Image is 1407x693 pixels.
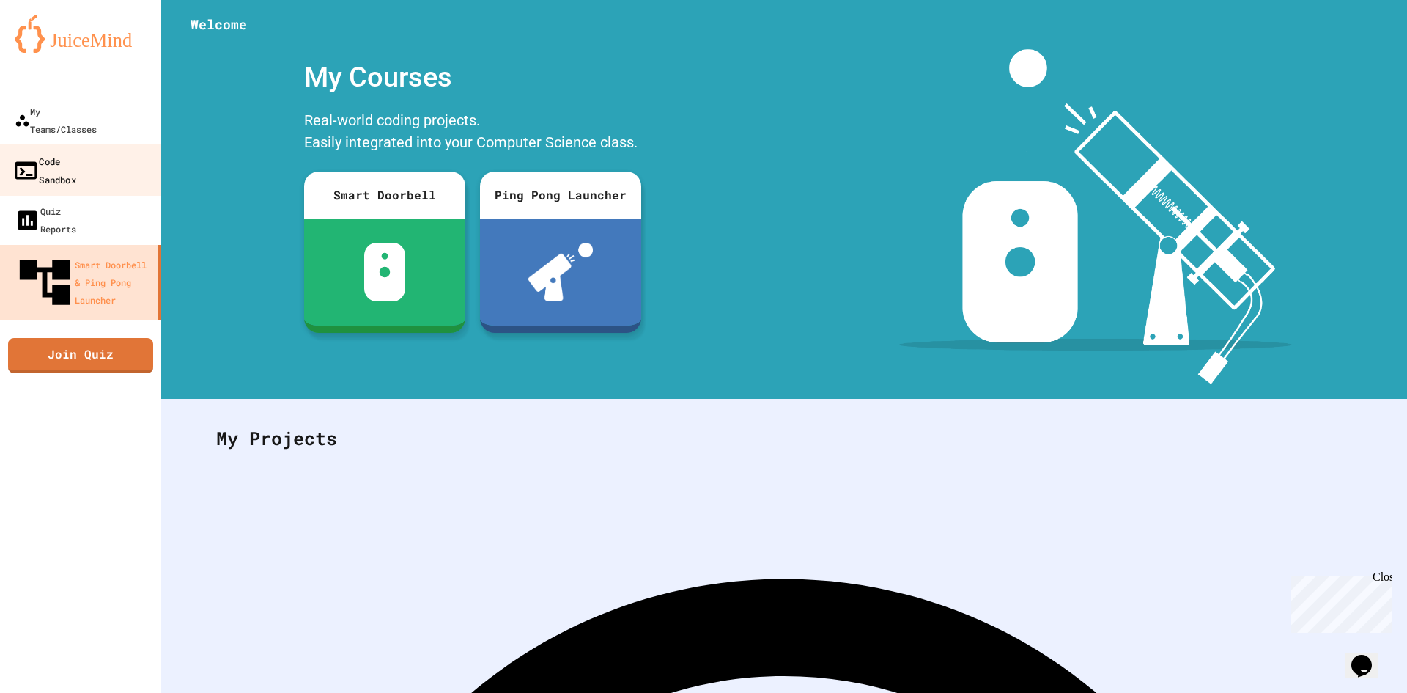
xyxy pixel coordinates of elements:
[304,172,465,219] div: Smart Doorbell
[15,103,97,138] div: My Teams/Classes
[1345,634,1392,678] iframe: chat widget
[364,243,406,301] img: sdb-white.svg
[297,106,649,161] div: Real-world coding projects. Easily integrated into your Computer Science class.
[12,152,76,188] div: Code Sandbox
[1285,571,1392,633] iframe: chat widget
[528,243,594,301] img: ppl-with-ball.png
[15,252,152,312] div: Smart Doorbell & Ping Pong Launcher
[899,49,1292,384] img: banner-image-my-projects.png
[297,49,649,106] div: My Courses
[480,172,641,219] div: Ping Pong Launcher
[15,15,147,53] img: logo-orange.svg
[202,410,1367,467] div: My Projects
[6,6,101,93] div: Chat with us now!Close
[15,202,76,238] div: Quiz Reports
[8,338,153,373] a: Join Quiz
